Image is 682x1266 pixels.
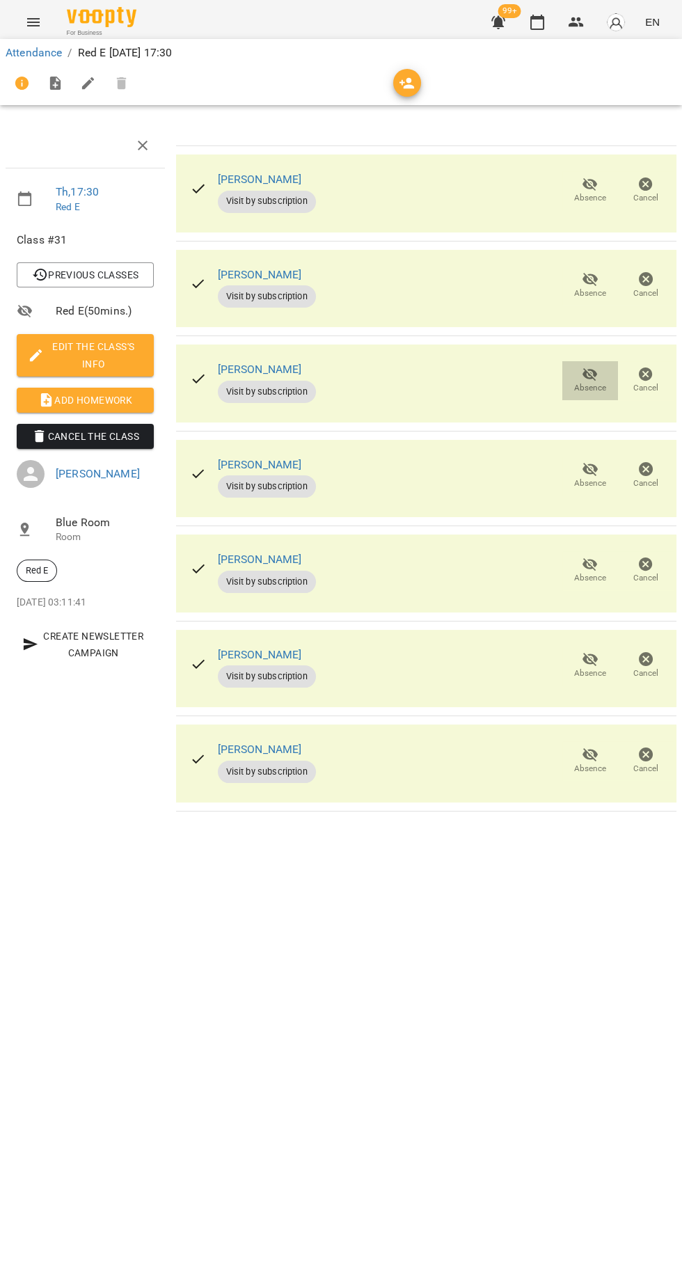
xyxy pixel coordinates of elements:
span: For Business [67,29,136,38]
span: Blue Room [56,514,154,531]
a: [PERSON_NAME] [218,173,302,186]
a: Th , 17:30 [56,185,99,198]
nav: breadcrumb [6,45,676,61]
button: Cancel [618,171,674,210]
span: Cancel [633,287,658,299]
button: Menu [17,6,50,39]
span: Red E [17,564,56,577]
button: Absence [562,647,618,686]
a: [PERSON_NAME] [218,648,302,661]
span: Visit by subscription [218,195,316,207]
button: Previous Classes [17,262,154,287]
button: Cancel [618,551,674,590]
a: [PERSON_NAME] [218,363,302,376]
span: Edit the class's Info [28,338,143,372]
button: Cancel [618,457,674,496]
button: Absence [562,266,618,305]
a: [PERSON_NAME] [218,743,302,756]
a: [PERSON_NAME] [56,467,140,480]
span: Cancel [633,477,658,489]
span: Visit by subscription [218,386,316,398]
span: Absence [574,667,606,679]
span: Cancel [633,382,658,394]
span: Red E ( 50 mins. ) [56,303,154,319]
span: EN [645,15,660,29]
button: Create Newsletter Campaign [17,624,154,665]
span: Cancel [633,763,658,775]
span: Absence [574,382,606,394]
span: Visit by subscription [218,576,316,588]
p: [DATE] 03:11:41 [17,596,154,610]
button: Cancel [618,647,674,686]
a: [PERSON_NAME] [218,268,302,281]
button: Absence [562,457,618,496]
button: Absence [562,551,618,590]
img: avatar_s.png [606,13,626,32]
a: [PERSON_NAME] [218,553,302,566]
button: Add Homework [17,388,154,413]
button: Cancel [618,266,674,305]
span: Cancel [633,192,658,204]
button: Absence [562,741,618,780]
span: Create Newsletter Campaign [22,628,148,661]
span: Absence [574,287,606,299]
span: 99+ [498,4,521,18]
button: Absence [562,361,618,400]
p: Room [56,530,154,544]
span: Visit by subscription [218,766,316,778]
span: Cancel [633,572,658,584]
button: Edit the class's Info [17,334,154,376]
button: Cancel the class [17,424,154,449]
a: [PERSON_NAME] [218,458,302,471]
button: Absence [562,171,618,210]
span: Class #31 [17,232,154,248]
span: Visit by subscription [218,290,316,303]
span: Add Homework [28,392,143,409]
span: Cancel the class [28,428,143,445]
button: Cancel [618,741,674,780]
p: Red E [DATE] 17:30 [78,45,173,61]
span: Absence [574,763,606,775]
span: Absence [574,572,606,584]
div: Red E [17,560,57,582]
button: EN [640,9,665,35]
span: Visit by subscription [218,480,316,493]
a: Attendance [6,46,62,59]
span: Absence [574,192,606,204]
a: Red E [56,201,80,212]
li: / [68,45,72,61]
button: Cancel [618,361,674,400]
span: Visit by subscription [218,670,316,683]
span: Cancel [633,667,658,679]
span: Previous Classes [28,267,143,283]
span: Absence [574,477,606,489]
img: Voopty Logo [67,7,136,27]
